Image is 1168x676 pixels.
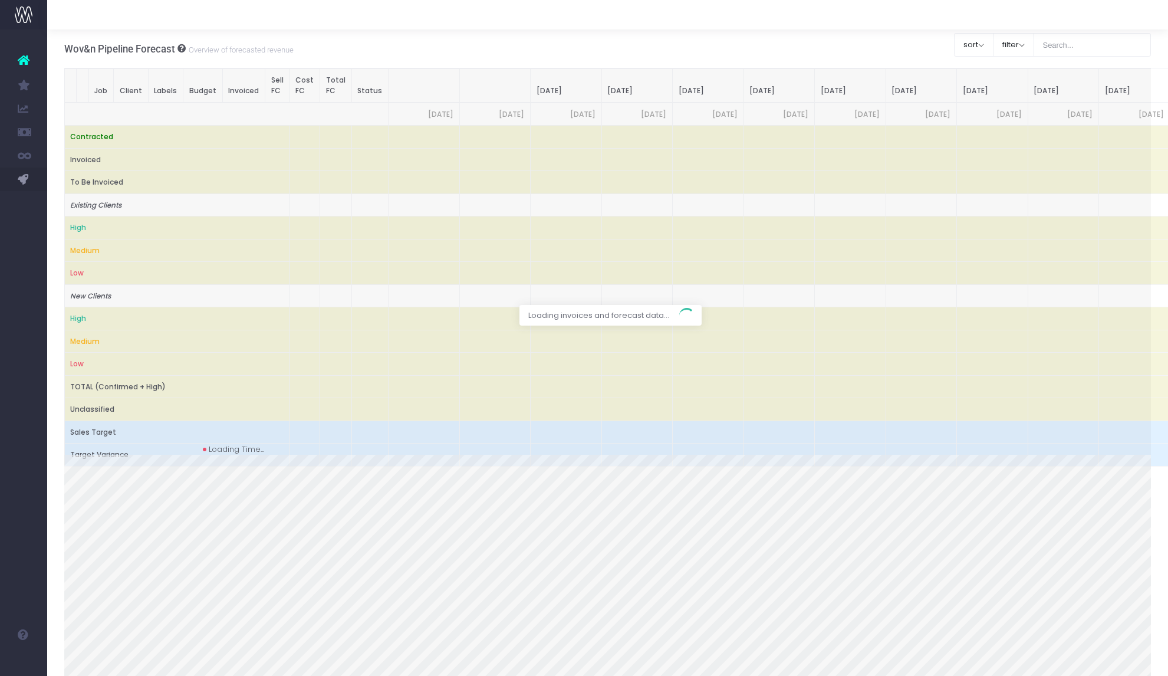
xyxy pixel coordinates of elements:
[993,33,1034,57] button: filter
[186,43,294,55] small: Overview of forecasted revenue
[64,43,175,55] span: Wov&n Pipeline Forecast
[519,305,678,326] span: Loading invoices and forecast data...
[15,652,32,670] img: images/default_profile_image.png
[1034,33,1151,57] input: Search...
[954,33,993,57] button: sort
